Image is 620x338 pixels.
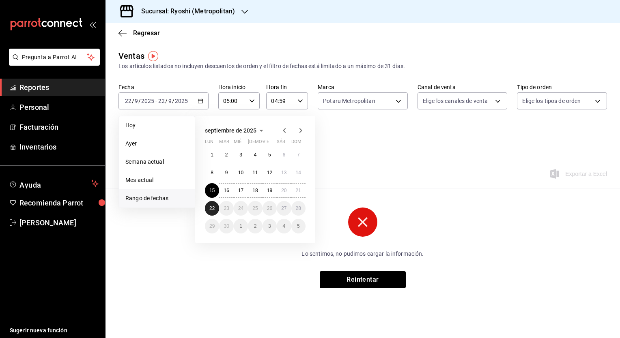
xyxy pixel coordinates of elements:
abbr: 23 de septiembre de 2025 [224,205,229,211]
abbr: 30 de septiembre de 2025 [224,223,229,229]
abbr: 2 de octubre de 2025 [254,223,257,229]
button: 25 de septiembre de 2025 [248,201,262,216]
abbr: 24 de septiembre de 2025 [238,205,243,211]
button: 5 de septiembre de 2025 [263,148,277,162]
span: Recomienda Parrot [19,197,99,208]
abbr: 14 de septiembre de 2025 [296,170,301,175]
abbr: 10 de septiembre de 2025 [238,170,243,175]
button: 21 de septiembre de 2025 [291,183,306,198]
input: -- [134,98,138,104]
label: Hora fin [266,84,308,90]
div: Ventas [118,50,144,62]
button: open_drawer_menu [89,21,96,28]
span: Elige los tipos de orden [522,97,581,105]
abbr: 4 de septiembre de 2025 [254,152,257,158]
abbr: 15 de septiembre de 2025 [209,188,215,193]
button: 2 de septiembre de 2025 [219,148,233,162]
span: Semana actual [125,158,188,166]
button: 22 de septiembre de 2025 [205,201,219,216]
span: Ayer [125,139,188,148]
button: 14 de septiembre de 2025 [291,165,306,180]
abbr: 4 de octubre de 2025 [282,223,285,229]
span: / [165,98,168,104]
button: septiembre de 2025 [205,126,266,135]
abbr: 27 de septiembre de 2025 [281,205,286,211]
abbr: sábado [277,139,285,148]
label: Canal de venta [418,84,508,90]
abbr: 2 de septiembre de 2025 [225,152,228,158]
abbr: 12 de septiembre de 2025 [267,170,272,175]
h3: Sucursal: Ryoshi (Metropolitan) [135,6,235,16]
input: -- [158,98,165,104]
abbr: 22 de septiembre de 2025 [209,205,215,211]
abbr: 1 de octubre de 2025 [239,223,242,229]
button: 6 de septiembre de 2025 [277,148,291,162]
abbr: 19 de septiembre de 2025 [267,188,272,193]
button: 2 de octubre de 2025 [248,219,262,233]
button: 26 de septiembre de 2025 [263,201,277,216]
button: 13 de septiembre de 2025 [277,165,291,180]
abbr: 29 de septiembre de 2025 [209,223,215,229]
button: 24 de septiembre de 2025 [234,201,248,216]
button: 23 de septiembre de 2025 [219,201,233,216]
img: Tooltip marker [148,51,158,61]
button: Reintentar [320,271,406,288]
abbr: martes [219,139,229,148]
span: septiembre de 2025 [205,127,256,134]
span: Mes actual [125,176,188,184]
label: Fecha [118,84,209,90]
button: 17 de septiembre de 2025 [234,183,248,198]
abbr: 25 de septiembre de 2025 [252,205,258,211]
input: ---- [141,98,155,104]
abbr: 21 de septiembre de 2025 [296,188,301,193]
p: Lo sentimos, no pudimos cargar la información. [251,250,475,258]
abbr: 3 de octubre de 2025 [268,223,271,229]
abbr: 9 de septiembre de 2025 [225,170,228,175]
button: 10 de septiembre de 2025 [234,165,248,180]
span: / [138,98,141,104]
abbr: 16 de septiembre de 2025 [224,188,229,193]
button: 1 de septiembre de 2025 [205,148,219,162]
button: 9 de septiembre de 2025 [219,165,233,180]
span: Rango de fechas [125,194,188,203]
span: Facturación [19,122,99,133]
input: -- [168,98,172,104]
input: ---- [174,98,188,104]
span: [PERSON_NAME] [19,217,99,228]
button: 19 de septiembre de 2025 [263,183,277,198]
span: Personal [19,102,99,113]
abbr: 28 de septiembre de 2025 [296,205,301,211]
button: Pregunta a Parrot AI [9,49,100,66]
span: Pregunta a Parrot AI [22,53,87,62]
abbr: 13 de septiembre de 2025 [281,170,286,175]
abbr: 1 de septiembre de 2025 [211,152,213,158]
button: 18 de septiembre de 2025 [248,183,262,198]
button: 1 de octubre de 2025 [234,219,248,233]
label: Tipo de orden [517,84,607,90]
button: 3 de septiembre de 2025 [234,148,248,162]
button: 20 de septiembre de 2025 [277,183,291,198]
span: Hoy [125,121,188,130]
abbr: domingo [291,139,301,148]
button: 4 de octubre de 2025 [277,219,291,233]
abbr: miércoles [234,139,241,148]
span: Elige los canales de venta [423,97,488,105]
button: 11 de septiembre de 2025 [248,165,262,180]
abbr: 5 de septiembre de 2025 [268,152,271,158]
abbr: 26 de septiembre de 2025 [267,205,272,211]
span: Ayuda [19,179,88,188]
span: Potaru Metropolitan [323,97,375,105]
abbr: jueves [248,139,296,148]
abbr: 11 de septiembre de 2025 [252,170,258,175]
span: / [132,98,134,104]
span: / [172,98,174,104]
abbr: 18 de septiembre de 2025 [252,188,258,193]
abbr: 20 de septiembre de 2025 [281,188,286,193]
button: 4 de septiembre de 2025 [248,148,262,162]
button: 12 de septiembre de 2025 [263,165,277,180]
abbr: viernes [263,139,269,148]
button: 30 de septiembre de 2025 [219,219,233,233]
button: 27 de septiembre de 2025 [277,201,291,216]
abbr: 6 de septiembre de 2025 [282,152,285,158]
